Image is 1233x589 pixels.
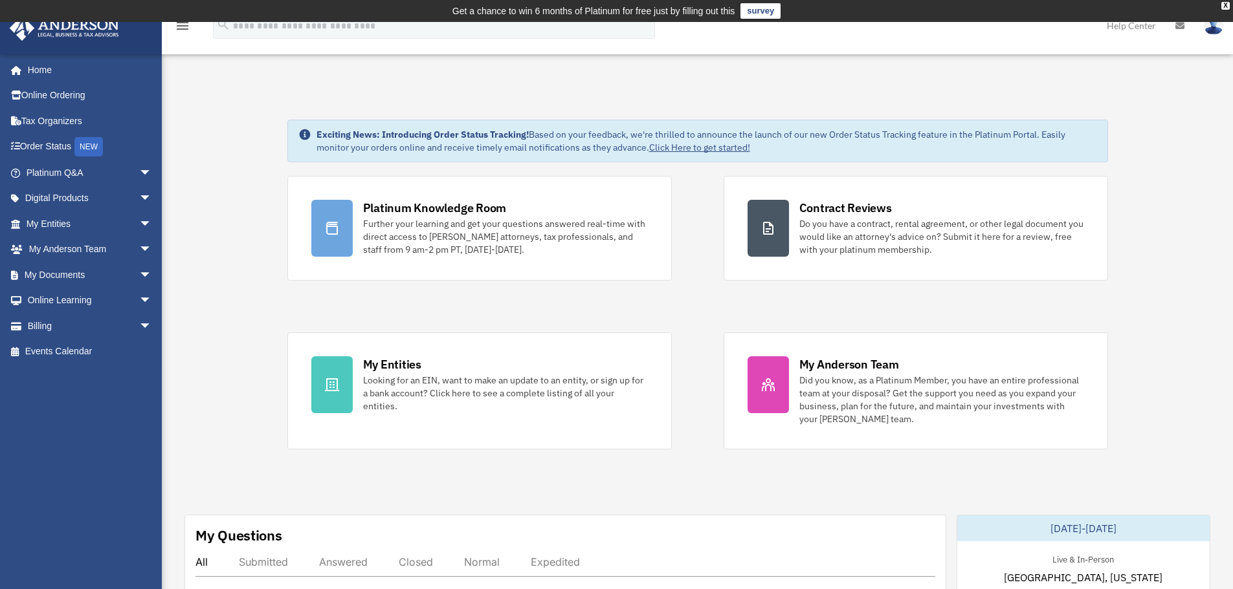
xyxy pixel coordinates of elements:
[195,526,282,545] div: My Questions
[175,23,190,34] a: menu
[452,3,735,19] div: Get a chance to win 6 months of Platinum for free just by filling out this
[799,374,1084,425] div: Did you know, as a Platinum Member, you have an entire professional team at your disposal? Get th...
[139,211,165,237] span: arrow_drop_down
[464,555,500,568] div: Normal
[139,288,165,314] span: arrow_drop_down
[6,16,123,41] img: Anderson Advisors Platinum Portal
[799,217,1084,256] div: Do you have a contract, rental agreement, or other legal document you would like an attorney's ad...
[649,142,750,153] a: Click Here to get started!
[175,18,190,34] i: menu
[139,186,165,212] span: arrow_drop_down
[9,211,172,237] a: My Entitiesarrow_drop_down
[9,313,172,339] a: Billingarrow_drop_down
[9,262,172,288] a: My Documentsarrow_drop_down
[1042,552,1124,565] div: Live & In-Person
[531,555,580,568] div: Expedited
[319,555,368,568] div: Answered
[740,3,781,19] a: survey
[9,339,172,365] a: Events Calendar
[9,134,172,160] a: Order StatusNEW
[363,356,421,372] div: My Entities
[287,176,672,281] a: Platinum Knowledge Room Further your learning and get your questions answered real-time with dire...
[9,83,172,109] a: Online Ordering
[724,176,1108,281] a: Contract Reviews Do you have a contract, rental agreement, or other legal document you would like...
[139,313,165,339] span: arrow_drop_down
[363,374,648,412] div: Looking for an EIN, want to make an update to an entity, or sign up for a bank account? Click her...
[139,160,165,186] span: arrow_drop_down
[363,200,507,216] div: Platinum Knowledge Room
[1221,2,1230,10] div: close
[9,288,172,314] a: Online Learningarrow_drop_down
[139,262,165,288] span: arrow_drop_down
[9,186,172,211] a: Digital Productsarrow_drop_down
[216,17,230,32] i: search
[1204,16,1223,35] img: User Pic
[724,332,1108,449] a: My Anderson Team Did you know, as a Platinum Member, you have an entire professional team at your...
[957,515,1210,541] div: [DATE]-[DATE]
[317,128,1097,154] div: Based on your feedback, we're thrilled to announce the launch of our new Order Status Tracking fe...
[195,555,208,568] div: All
[139,237,165,263] span: arrow_drop_down
[799,200,892,216] div: Contract Reviews
[9,160,172,186] a: Platinum Q&Aarrow_drop_down
[239,555,288,568] div: Submitted
[74,137,103,156] div: NEW
[363,217,648,256] div: Further your learning and get your questions answered real-time with direct access to [PERSON_NAM...
[9,108,172,134] a: Tax Organizers
[799,356,899,372] div: My Anderson Team
[9,57,165,83] a: Home
[317,129,529,140] strong: Exciting News: Introducing Order Status Tracking!
[1004,570,1162,585] span: [GEOGRAPHIC_DATA], [US_STATE]
[399,555,433,568] div: Closed
[287,332,672,449] a: My Entities Looking for an EIN, want to make an update to an entity, or sign up for a bank accoun...
[9,237,172,262] a: My Anderson Teamarrow_drop_down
